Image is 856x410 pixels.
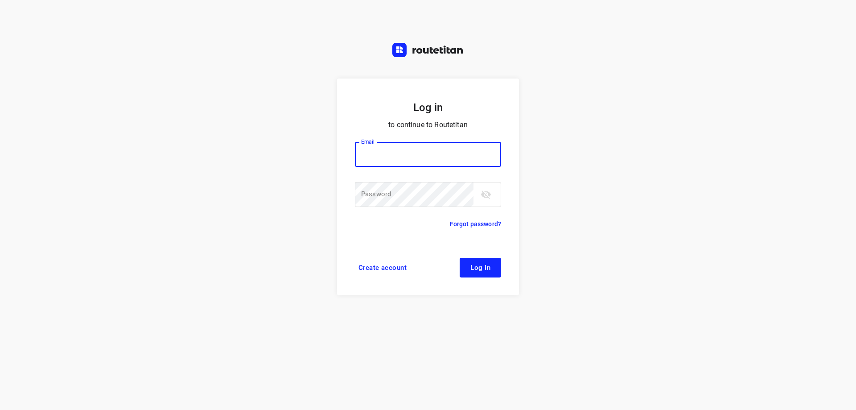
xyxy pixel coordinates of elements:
[355,119,501,131] p: to continue to Routetitan
[477,186,495,203] button: toggle password visibility
[450,219,501,229] a: Forgot password?
[392,43,464,59] a: Routetitan
[355,100,501,115] h5: Log in
[355,258,410,277] a: Create account
[392,43,464,57] img: Routetitan
[358,264,407,271] span: Create account
[470,264,490,271] span: Log in
[460,258,501,277] button: Log in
